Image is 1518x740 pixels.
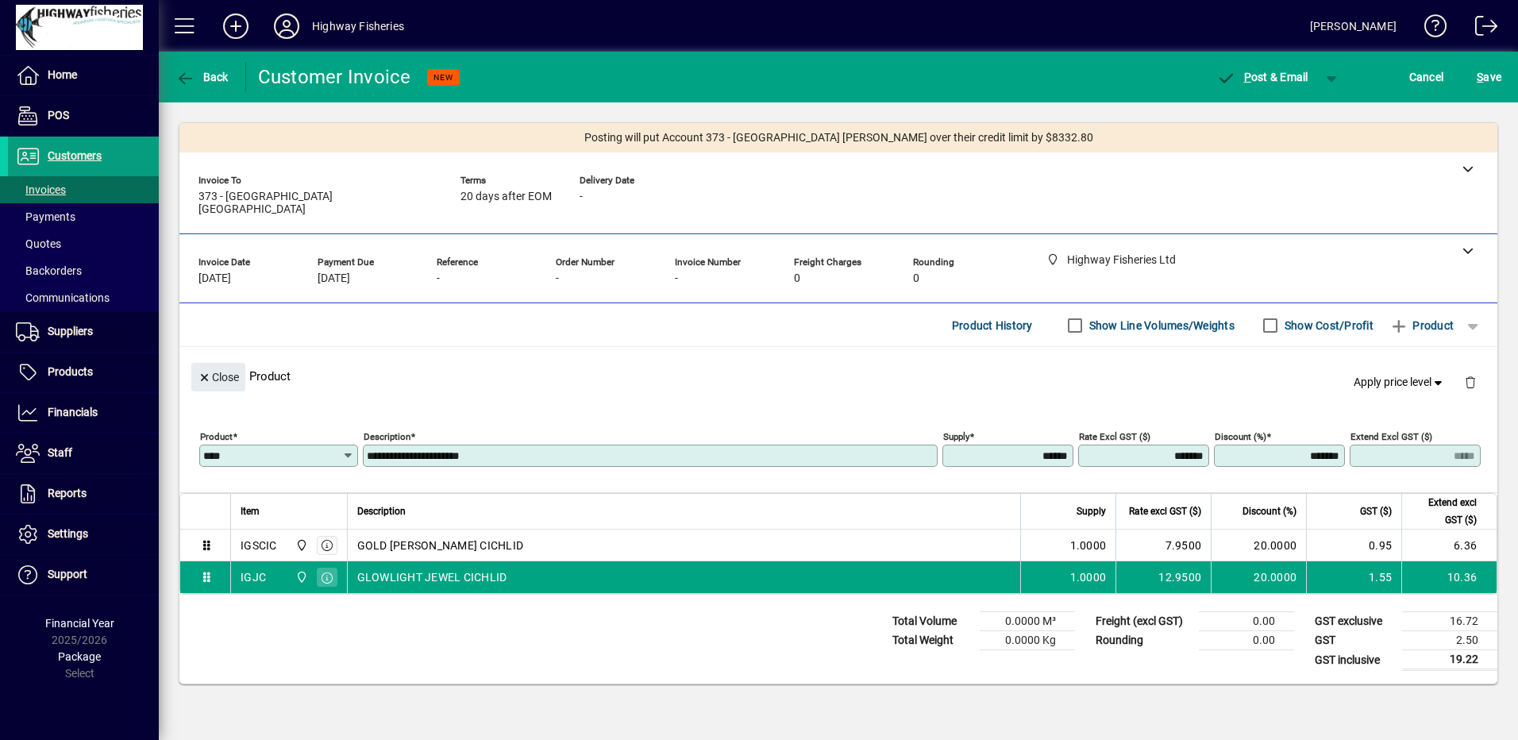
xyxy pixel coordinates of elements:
span: Description [357,503,406,520]
span: Communications [16,291,110,304]
a: Quotes [8,230,159,257]
button: Product [1381,311,1462,340]
span: 373 - [GEOGRAPHIC_DATA] [GEOGRAPHIC_DATA] [198,191,437,216]
a: Support [8,555,159,595]
span: - [675,272,678,285]
span: Settings [48,527,88,540]
span: ost & Email [1216,71,1308,83]
div: IGJC [241,569,266,585]
button: Close [191,363,245,391]
a: Home [8,56,159,95]
span: 0 [913,272,919,285]
span: - [556,272,559,285]
mat-label: Description [364,431,410,442]
a: Suppliers [8,312,159,352]
span: Product History [952,313,1033,338]
span: Invoices [16,183,66,196]
span: Payments [16,210,75,223]
button: Delete [1451,363,1489,401]
a: Financials [8,393,159,433]
td: 10.36 [1401,561,1497,593]
td: 0.00 [1199,612,1294,631]
span: Supply [1077,503,1106,520]
td: Total Weight [884,631,980,650]
td: 20.0000 [1211,530,1306,561]
span: Discount (%) [1243,503,1296,520]
a: Backorders [8,257,159,284]
td: 1.55 [1306,561,1401,593]
span: Home [48,68,77,81]
span: ave [1477,64,1501,90]
span: S [1477,71,1483,83]
span: Support [48,568,87,580]
div: 12.9500 [1126,569,1201,585]
mat-label: Rate excl GST ($) [1079,431,1150,442]
span: Rate excl GST ($) [1129,503,1201,520]
button: Product History [946,311,1039,340]
td: 19.22 [1402,650,1497,670]
span: Posting will put Account 373 - [GEOGRAPHIC_DATA] [PERSON_NAME] over their credit limit by $8332.80 [584,129,1093,146]
span: P [1244,71,1251,83]
button: Save [1473,63,1505,91]
span: Apply price level [1354,374,1446,391]
span: NEW [433,72,453,83]
td: Rounding [1088,631,1199,650]
td: 0.00 [1199,631,1294,650]
td: GST [1307,631,1402,650]
td: 0.0000 M³ [980,612,1075,631]
td: 0.0000 Kg [980,631,1075,650]
span: GST ($) [1360,503,1392,520]
span: Backorders [16,264,82,277]
td: 2.50 [1402,631,1497,650]
span: Reports [48,487,87,499]
a: Communications [8,284,159,311]
td: 20.0000 [1211,561,1306,593]
span: 1.0000 [1070,569,1107,585]
span: [DATE] [198,272,231,285]
td: GST exclusive [1307,612,1402,631]
button: Add [210,12,261,40]
app-page-header-button: Delete [1451,375,1489,389]
td: 0.95 [1306,530,1401,561]
mat-label: Discount (%) [1215,431,1266,442]
label: Show Line Volumes/Weights [1086,318,1235,333]
a: POS [8,96,159,136]
span: Package [58,650,101,663]
span: GOLD [PERSON_NAME] CICHLID [357,538,524,553]
span: 0 [794,272,800,285]
span: Staff [48,446,72,459]
div: 7.9500 [1126,538,1201,553]
span: POS [48,109,69,121]
a: Staff [8,434,159,473]
span: 20 days after EOM [460,191,552,203]
span: - [437,272,440,285]
mat-label: Product [200,431,233,442]
button: Post & Email [1208,63,1316,91]
span: [DATE] [318,272,350,285]
button: Back [171,63,233,91]
div: [PERSON_NAME] [1310,13,1397,39]
span: Customers [48,149,102,162]
span: Back [175,71,229,83]
span: Quotes [16,237,61,250]
span: Cancel [1409,64,1444,90]
td: Freight (excl GST) [1088,612,1199,631]
span: Extend excl GST ($) [1412,494,1477,529]
td: 16.72 [1402,612,1497,631]
span: - [580,191,583,203]
button: Cancel [1405,63,1448,91]
a: Products [8,353,159,392]
a: Reports [8,474,159,514]
a: Logout [1463,3,1498,55]
a: Invoices [8,176,159,203]
span: Close [198,364,239,391]
div: Customer Invoice [258,64,411,90]
span: 1.0000 [1070,538,1107,553]
button: Apply price level [1347,368,1452,397]
app-page-header-button: Close [187,369,249,383]
span: Financials [48,406,98,418]
button: Profile [261,12,312,40]
span: Highway Fisheries Ltd [291,568,310,586]
span: Highway Fisheries Ltd [291,537,310,554]
td: 6.36 [1401,530,1497,561]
